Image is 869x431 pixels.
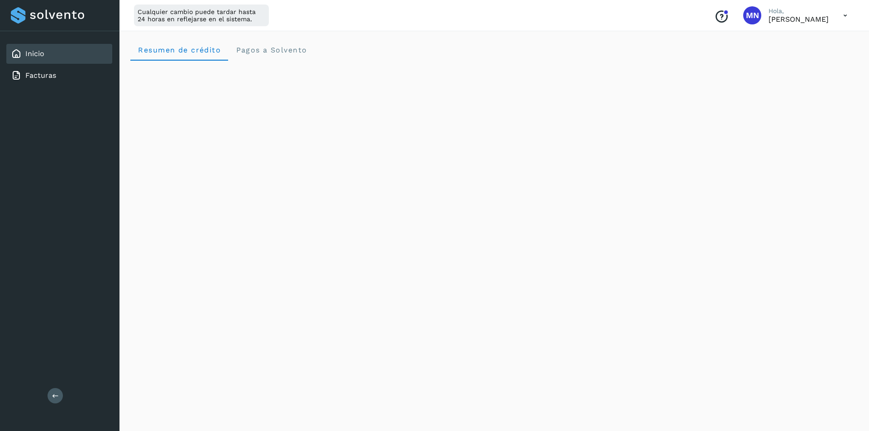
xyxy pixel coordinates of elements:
p: MARIANA NAVA ALVAREZ [769,15,829,24]
span: Pagos a Solvento [235,46,307,54]
a: Facturas [25,71,56,80]
p: Hola, [769,7,829,15]
div: Cualquier cambio puede tardar hasta 24 horas en reflejarse en el sistema. [134,5,269,26]
div: Inicio [6,44,112,64]
span: Resumen de crédito [138,46,221,54]
div: Facturas [6,66,112,85]
a: Inicio [25,49,44,58]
